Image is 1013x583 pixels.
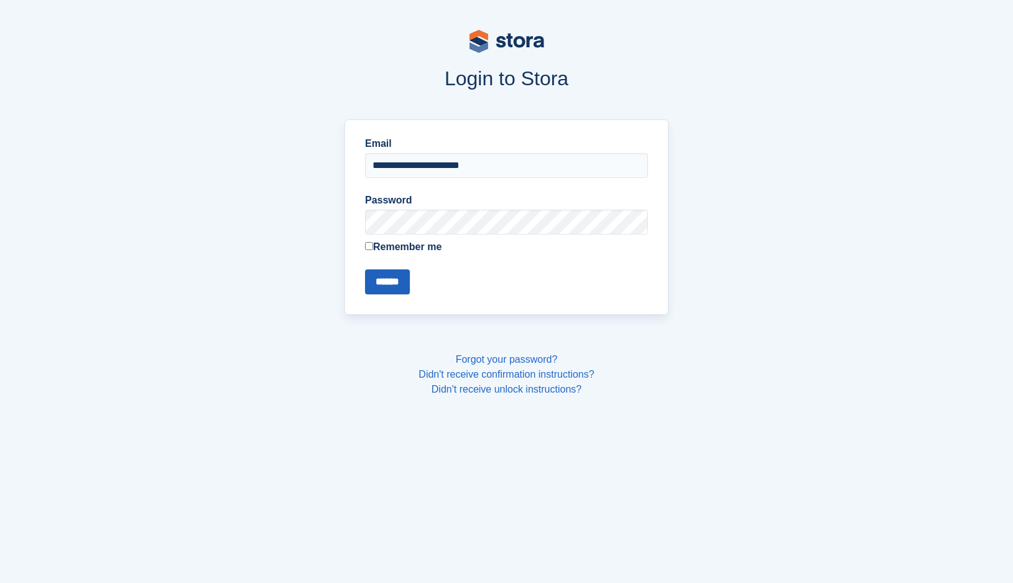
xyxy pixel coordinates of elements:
[365,193,648,208] label: Password
[365,242,373,250] input: Remember me
[456,354,558,365] a: Forgot your password?
[419,369,594,380] a: Didn't receive confirmation instructions?
[432,384,581,394] a: Didn't receive unlock instructions?
[469,30,544,53] img: stora-logo-53a41332b3708ae10de48c4981b4e9114cc0af31d8433b30ea865607fb682f29.svg
[365,136,648,151] label: Email
[365,240,648,254] label: Remember me
[108,67,906,90] h1: Login to Stora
